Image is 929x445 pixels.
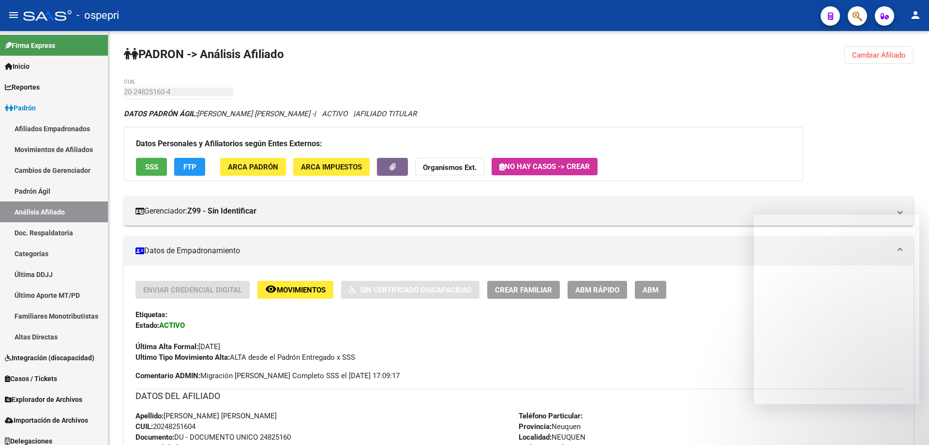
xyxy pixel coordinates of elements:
mat-panel-title: Datos de Empadronamiento [135,246,890,256]
span: ARCA Padrón [228,163,278,171]
span: Firma Express [5,40,55,51]
span: FTP [183,163,196,171]
strong: Documento: [135,433,174,442]
span: Inicio [5,61,30,72]
span: [DATE] [135,342,220,351]
span: NEUQUEN [519,433,585,442]
span: ABM [643,286,659,294]
span: SSS [145,163,158,171]
span: Reportes [5,82,40,92]
span: Sin Certificado Discapacidad [360,286,472,294]
span: [PERSON_NAME] [PERSON_NAME] - [124,109,314,118]
mat-icon: remove_red_eye [265,283,277,295]
strong: Etiquetas: [135,310,167,319]
mat-expansion-panel-header: Datos de Empadronamiento [124,236,914,265]
span: Integración (discapacidad) [5,353,94,363]
strong: ACTIVO [159,321,185,330]
iframe: Intercom live chat [896,412,919,435]
strong: Localidad: [519,433,552,442]
span: ALTA desde el Padrón Entregado x SSS [135,353,355,362]
strong: Z99 - Sin Identificar [187,206,256,216]
mat-expansion-panel-header: Gerenciador:Z99 - Sin Identificar [124,197,914,226]
span: - ospepri [76,5,119,26]
span: [PERSON_NAME] [PERSON_NAME] [135,412,277,420]
strong: Apellido: [135,412,164,420]
span: Casos / Tickets [5,373,57,384]
i: | ACTIVO | [124,109,417,118]
strong: Ultimo Tipo Movimiento Alta: [135,353,230,362]
span: Explorador de Archivos [5,394,82,405]
mat-icon: menu [8,9,19,21]
strong: Teléfono Particular: [519,412,583,420]
strong: PADRON -> Análisis Afiliado [124,47,284,61]
mat-icon: person [910,9,921,21]
strong: Organismos Ext. [423,163,477,172]
strong: Provincia: [519,422,552,431]
span: Importación de Archivos [5,415,88,426]
span: AFILIADO TITULAR [355,109,417,118]
strong: Estado: [135,321,159,330]
span: ABM Rápido [575,286,619,294]
span: Enviar Credencial Digital [143,286,242,294]
button: ARCA Impuestos [293,158,370,176]
button: Cambiar Afiliado [844,46,914,64]
span: Padrón [5,103,36,113]
span: Movimientos [277,286,326,294]
h3: Datos Personales y Afiliatorios según Entes Externos: [136,137,791,151]
button: Organismos Ext. [415,158,484,176]
button: Crear Familiar [487,281,560,299]
span: Crear Familiar [495,286,552,294]
iframe: Intercom live chat mensaje [754,215,919,404]
span: Cambiar Afiliado [852,51,906,60]
mat-panel-title: Gerenciador: [135,206,890,216]
span: DU - DOCUMENTO UNICO 24825160 [135,433,291,442]
strong: DATOS PADRÓN ÁGIL: [124,109,197,118]
button: ARCA Padrón [220,158,286,176]
strong: Última Alta Formal: [135,342,198,351]
span: Neuquen [519,422,581,431]
button: FTP [174,158,205,176]
button: ABM Rápido [568,281,627,299]
button: Movimientos [257,281,333,299]
span: 20248251604 [135,422,195,431]
button: Sin Certificado Discapacidad [341,281,479,299]
span: Migración [PERSON_NAME] Completo SSS el [DATE] 17:09:17 [135,370,400,381]
button: Enviar Credencial Digital [135,281,250,299]
h3: DATOS DEL AFILIADO [135,389,902,403]
button: No hay casos -> Crear [492,158,598,175]
strong: Comentario ADMIN: [135,371,200,380]
span: ARCA Impuestos [301,163,362,171]
span: No hay casos -> Crear [499,162,590,171]
button: ABM [635,281,666,299]
strong: CUIL: [135,422,153,431]
button: SSS [136,158,167,176]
